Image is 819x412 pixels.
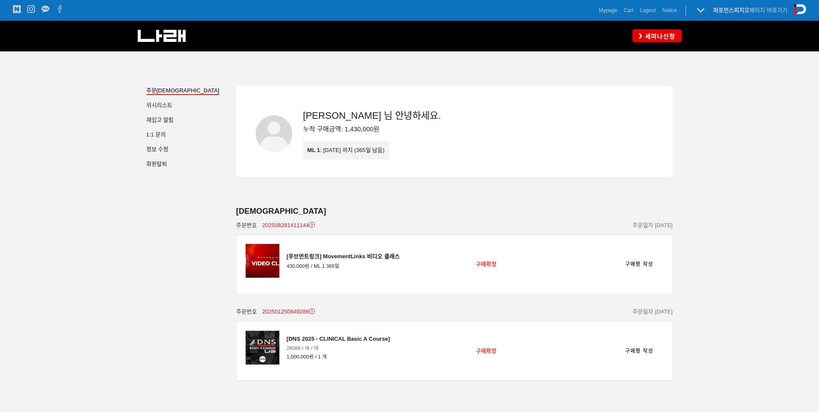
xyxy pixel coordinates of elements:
div: 누적 구매금액: 1,430,000원 [303,124,673,135]
span: 주문번호 [236,308,257,316]
div: [DEMOGRAPHIC_DATA] [236,207,673,216]
a: 퍼포먼스피지오페이지 바로가기 [713,7,787,13]
span: 주문일자 [632,222,653,228]
a: 202501250849286 [262,308,314,316]
a: 주문[DEMOGRAPHIC_DATA] [146,87,219,95]
a: 회원탈퇴 [146,161,167,169]
a: 위시리스트 [146,102,172,111]
img: 주문상품 이미지 [245,244,280,278]
a: 1:1 문의 [146,131,166,140]
span: 주문일자 [632,308,653,315]
span: [PERSON_NAME] 님 안녕하세요. [303,110,441,121]
span: 세미나신청 [642,32,675,41]
a: [무브먼트링크] MovementLinks 비디오 클래스 430,000원 / ML 1 365일 [287,252,400,270]
span: ML 1 [307,147,320,153]
a: 재입고 알림 [146,117,174,125]
a: 세미나신청 [632,29,682,42]
a: Mypage [599,6,617,15]
span: [DATE] [655,308,673,315]
span: 리스트 [157,102,172,108]
span: 1,000,000원 / 1 개 [287,352,390,361]
a: 구매평 작성 [617,344,661,358]
span: 430,000원 / ML 1 365일 [287,262,400,270]
a: Cart [624,6,634,15]
span: 28368 / 네 / 네 [287,344,390,352]
a: 구매평 작성 [617,257,661,272]
a: 202508281411144 [262,222,314,230]
a: 정보 수정 [146,146,169,155]
span: [DEMOGRAPHIC_DATA] [157,87,219,94]
a: [DNS 2025 - CLINICAL Basic A Course] 28368 / 네 / 네 1,000,000원 / 1 개 [287,334,390,361]
div: [DNS 2025 - CLINICAL Basic A Course] [287,334,390,344]
div: [무브먼트링크] MovementLinks 비디오 클래스 [287,252,400,261]
span: 주문번호 [236,222,257,230]
span: 구매확정 [476,261,496,267]
strong: 퍼포먼스피지오 [713,7,749,13]
span: 구매확정 [476,348,496,354]
a: Notice [662,6,677,15]
a: Logout [640,6,656,15]
span: [DATE] [655,222,673,228]
div: : [DATE] 까지 (365일 남음) [307,146,385,155]
img: 주문상품 이미지 [245,330,280,365]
